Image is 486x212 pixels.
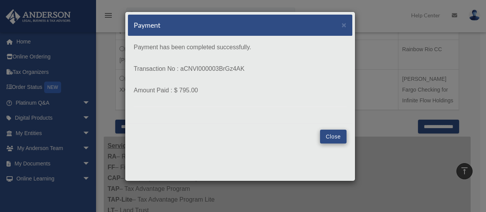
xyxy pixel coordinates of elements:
[134,20,161,30] h5: Payment
[134,63,347,74] p: Transaction No : aCNVI000003BrGz4AK
[342,20,347,29] span: ×
[320,130,347,144] button: Close
[134,85,347,96] p: Amount Paid : $ 795.00
[134,42,347,53] p: Payment has been completed successfully.
[342,21,347,29] button: Close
